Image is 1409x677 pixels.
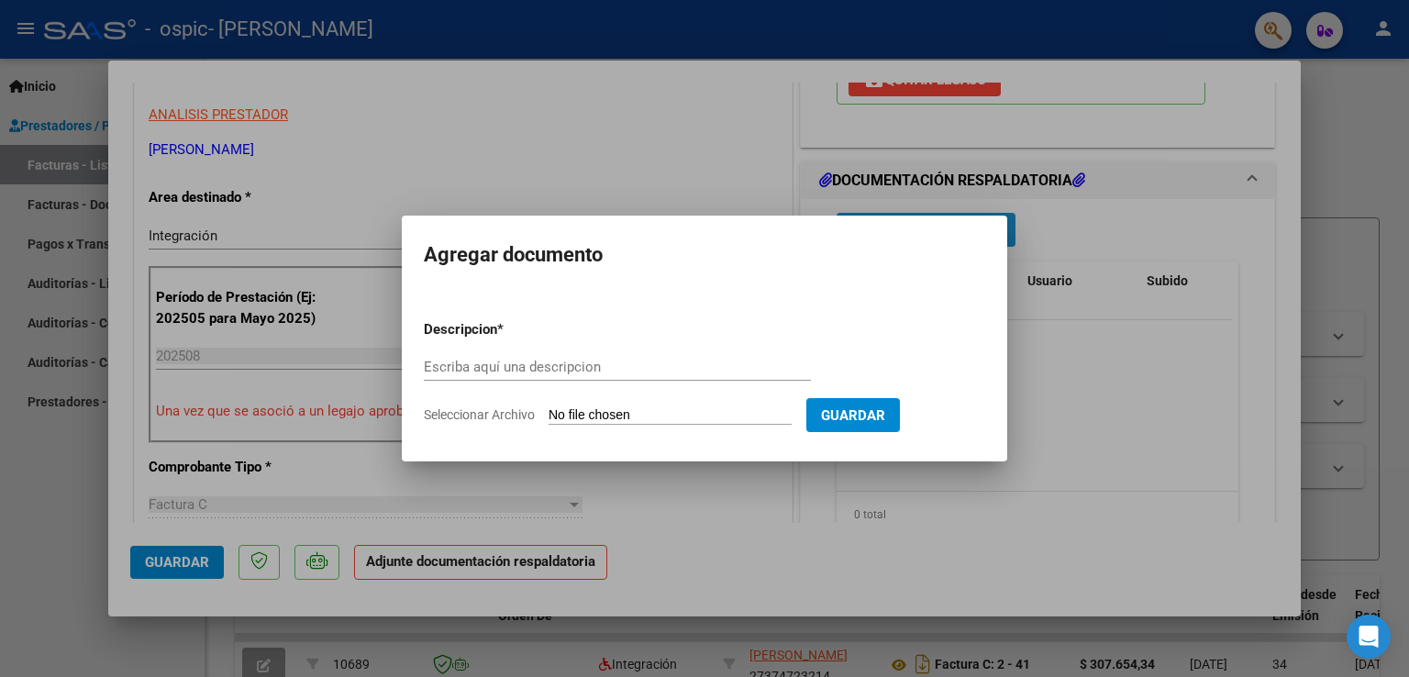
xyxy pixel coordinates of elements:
[821,407,885,424] span: Guardar
[424,238,985,272] h2: Agregar documento
[1347,615,1391,659] div: Open Intercom Messenger
[806,398,900,432] button: Guardar
[424,407,535,422] span: Seleccionar Archivo
[424,319,593,340] p: Descripcion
